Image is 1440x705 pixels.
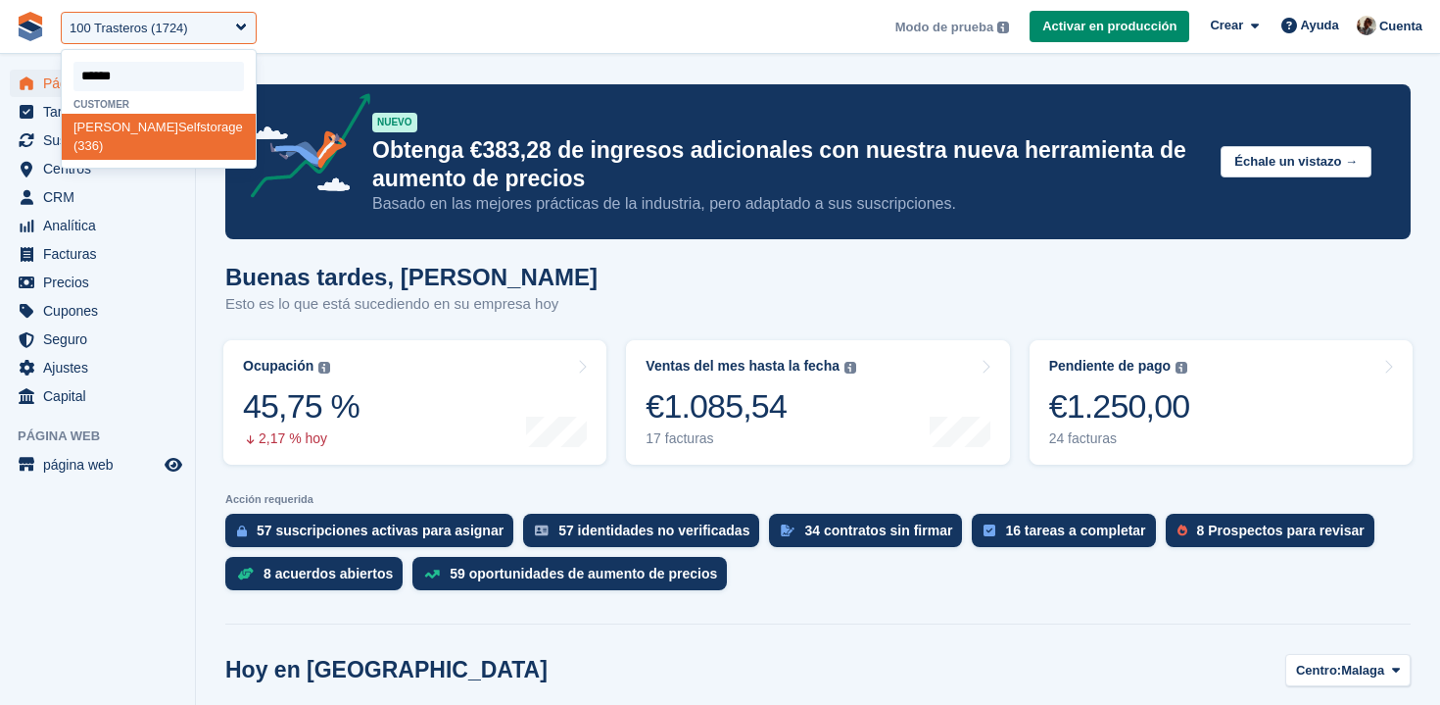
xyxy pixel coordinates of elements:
div: Ventas del mes hasta la fecha [646,358,840,375]
div: 8 acuerdos abiertos [264,566,393,581]
span: Precios [43,269,161,296]
span: Cuenta [1379,17,1422,36]
a: 57 identidades no verificadas [523,514,769,557]
p: Esto es lo que está sucediendo en su empresa hoy [225,293,598,316]
p: Basado en las mejores prácticas de la industria, pero adaptado a sus suscripciones. [372,193,1205,215]
span: Centros [43,155,161,182]
div: Pendiente de pago [1049,358,1171,375]
div: 2,17 % hoy [243,430,360,447]
span: Capital [43,382,161,410]
a: menu [10,212,185,239]
a: menú [10,451,185,478]
a: menu [10,183,185,211]
span: Suscripciones [43,126,161,154]
img: icon-info-grey-7440780725fd019a000dd9b08b2336e03edf1995a4989e88bcd33f0948082b44.svg [1176,362,1187,374]
div: 16 tareas a completar [1005,523,1145,538]
a: 57 suscripciones activas para asignar [225,514,523,557]
img: deal-1b604bf984904fb50ccaf53a9ad4b4a5d6e5aea283cecdc64d6e3604feb123c2.svg [237,567,254,580]
span: Analítica [43,212,161,239]
span: Tareas [43,98,161,126]
span: Ajustes [43,354,161,381]
a: 59 oportunidades de aumento de precios [412,557,737,600]
a: menu [10,98,185,126]
div: 17 facturas [646,430,856,447]
div: 57 identidades no verificadas [558,523,749,538]
div: 8 Prospectos para revisar [1197,523,1365,538]
span: Centro: [1296,661,1341,680]
a: menu [10,269,185,296]
img: icon-info-grey-7440780725fd019a000dd9b08b2336e03edf1995a4989e88bcd33f0948082b44.svg [844,362,856,374]
img: Patrick Blanc [1357,16,1376,35]
span: Activar en producción [1042,17,1176,36]
a: menu [10,126,185,154]
img: price_increase_opportunities-93ffe204e8149a01c8c9dc8f82e8f89637d9d84a8eef4429ea346261dce0b2c0.svg [424,570,440,579]
div: 45,75 % [243,386,360,427]
h2: Hoy en [GEOGRAPHIC_DATA] [225,657,548,683]
img: task-75834270c22a3079a89374b754ae025e5fb1db73e45f91037f5363f120a921f8.svg [984,525,995,536]
div: Customer [62,99,256,110]
a: menu [10,326,185,353]
img: price-adjustments-announcement-icon-8257ccfd72463d97f412b2fc003d46551f7dbcb40ab6d574587a9cd5c0d94... [234,93,371,205]
img: icon-info-grey-7440780725fd019a000dd9b08b2336e03edf1995a4989e88bcd33f0948082b44.svg [997,22,1009,33]
a: Ocupación 45,75 % 2,17 % hoy [223,340,606,465]
span: Facturas [43,240,161,268]
h1: Buenas tardes, [PERSON_NAME] [225,264,598,290]
a: 8 Prospectos para revisar [1166,514,1384,557]
p: Obtenga €383,28 de ingresos adicionales con nuestra nueva herramienta de aumento de precios [372,136,1205,193]
div: 57 suscripciones activas para asignar [257,523,504,538]
button: Échale un vistazo → [1221,146,1371,178]
a: Vista previa de la tienda [162,453,185,477]
p: Acción requerida [225,493,1411,506]
div: Ocupación [243,358,313,375]
a: menu [10,240,185,268]
a: menu [10,155,185,182]
div: 34 contratos sin firmar [804,523,952,538]
div: €1.085,54 [646,386,856,427]
span: Malaga [1341,661,1384,680]
div: 24 facturas [1049,430,1190,447]
span: [PERSON_NAME] [73,120,178,134]
span: Modo de prueba [895,18,993,37]
a: 34 contratos sin firmar [769,514,972,557]
span: Seguro [43,326,161,353]
img: contract_signature_icon-13c848040528278c33f63329250d36e43548de30e8caae1d1a13099fd9432cc5.svg [781,525,794,536]
div: NUEVO [372,113,417,132]
a: menu [10,297,185,325]
a: menu [10,354,185,381]
a: 16 tareas a completar [972,514,1165,557]
span: página web [43,451,161,478]
img: stora-icon-8386f47178a22dfd0bd8f6a31ec36ba5ce8667c1dd55bd0f319d3a0aa187defe.svg [16,12,45,41]
button: Centro: Malaga [1285,654,1411,686]
img: icon-info-grey-7440780725fd019a000dd9b08b2336e03edf1995a4989e88bcd33f0948082b44.svg [318,362,330,374]
span: Crear [1210,16,1243,35]
a: Activar en producción [1030,11,1189,43]
span: Ayuda [1301,16,1339,35]
img: active_subscription_to_allocate_icon-d502201f5373d7db506a760aba3b589e785aa758c864c3986d89f69b8ff3... [237,525,247,537]
a: Pendiente de pago €1.250,00 24 facturas [1030,340,1413,465]
a: 8 acuerdos abiertos [225,557,412,600]
span: CRM [43,183,161,211]
span: Página Principal [43,70,161,97]
div: 100 Trasteros (1724) [70,19,188,38]
div: Selfstorage (336) [62,114,256,160]
span: Cupones [43,297,161,325]
a: menu [10,70,185,97]
a: menu [10,382,185,410]
a: Ventas del mes hasta la fecha €1.085,54 17 facturas [626,340,1009,465]
div: 59 oportunidades de aumento de precios [450,566,717,581]
img: verify_identity-adf6edd0f0f0b5bbfe63781bf79b02c33cf7c696d77639b501bdc392416b5a36.svg [535,525,549,536]
div: €1.250,00 [1049,386,1190,427]
img: prospect-51fa495bee0391a8d652442698ab0144808aea92771e9ea1ae160a38d050c398.svg [1177,525,1187,536]
span: Página web [18,427,195,446]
